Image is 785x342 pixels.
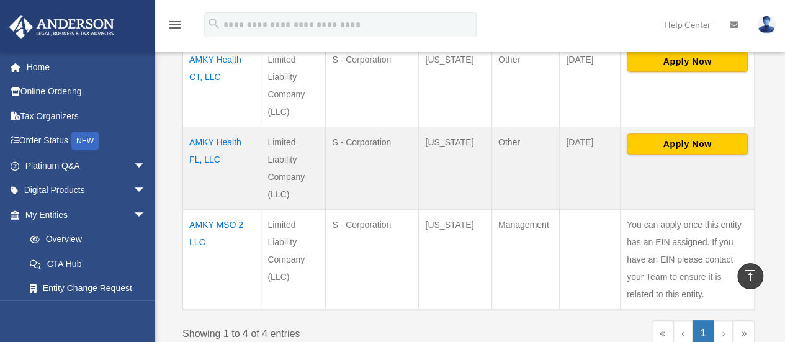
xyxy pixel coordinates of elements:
td: [DATE] [560,44,621,127]
a: My Entitiesarrow_drop_down [9,202,158,227]
a: Tax Organizers [9,104,164,128]
td: [US_STATE] [419,209,492,310]
td: AMKY MSO 2 LLC [183,209,261,310]
a: Digital Productsarrow_drop_down [9,178,164,203]
td: S - Corporation [326,209,419,310]
td: You can apply once this entity has an EIN assigned. If you have an EIN please contact your Team t... [620,209,754,310]
a: Platinum Q&Aarrow_drop_down [9,153,164,178]
a: CTA Hub [17,251,158,276]
a: vertical_align_top [737,263,763,289]
td: Other [491,44,559,127]
img: Anderson Advisors Platinum Portal [6,15,118,39]
button: Apply Now [627,133,748,155]
img: User Pic [757,16,776,34]
a: Entity Change Request [17,276,158,301]
i: vertical_align_top [743,268,758,283]
i: search [207,17,221,30]
a: menu [168,22,182,32]
a: Overview [17,227,152,252]
td: AMKY Health CT, LLC [183,44,261,127]
span: arrow_drop_down [133,202,158,228]
span: arrow_drop_down [133,178,158,204]
td: Limited Liability Company (LLC) [261,127,326,209]
td: Management [491,209,559,310]
td: [DATE] [560,127,621,209]
td: Limited Liability Company (LLC) [261,44,326,127]
a: Online Ordering [9,79,164,104]
span: arrow_drop_down [133,153,158,179]
a: Order StatusNEW [9,128,164,154]
td: S - Corporation [326,44,419,127]
button: Apply Now [627,51,748,72]
td: [US_STATE] [419,127,492,209]
i: menu [168,17,182,32]
td: [US_STATE] [419,44,492,127]
td: Limited Liability Company (LLC) [261,209,326,310]
a: Home [9,55,164,79]
td: Other [491,127,559,209]
td: S - Corporation [326,127,419,209]
td: AMKY Health FL, LLC [183,127,261,209]
div: NEW [71,132,99,150]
